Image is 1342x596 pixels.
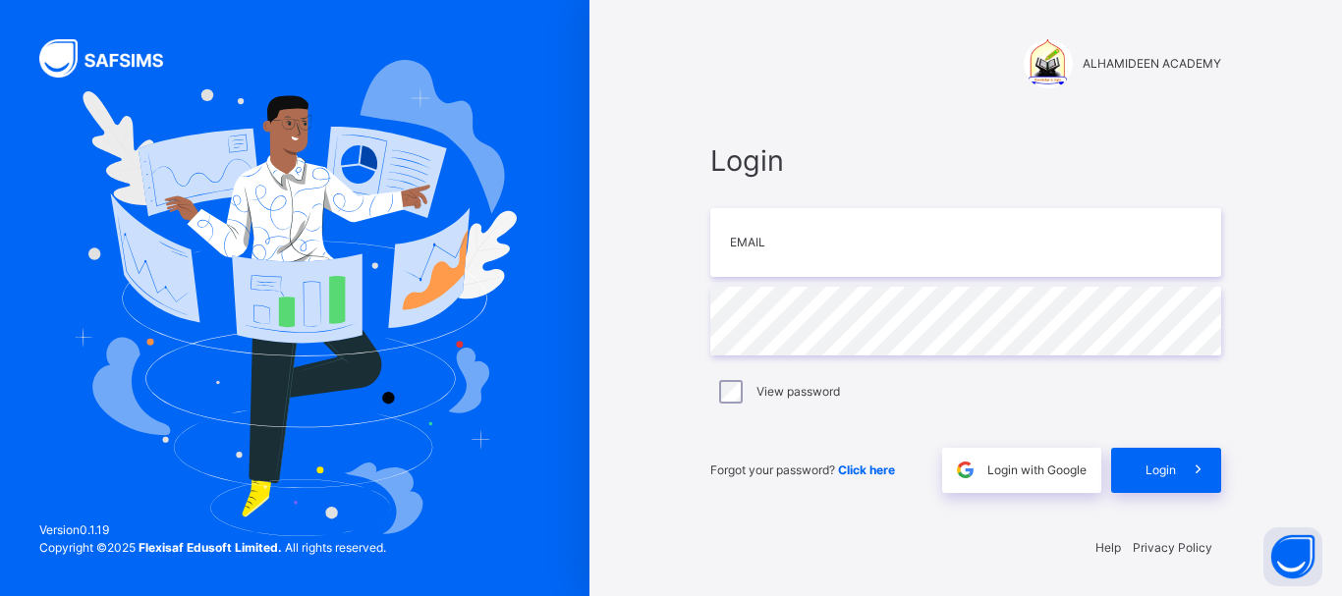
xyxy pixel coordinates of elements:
[39,39,187,78] img: SAFSIMS Logo
[1263,527,1322,586] button: Open asap
[1133,540,1212,555] a: Privacy Policy
[1083,55,1221,73] span: ALHAMIDEEN ACADEMY
[1095,540,1121,555] a: Help
[954,459,977,481] img: google.396cfc9801f0270233282035f929180a.svg
[39,540,386,555] span: Copyright © 2025 All rights reserved.
[1146,461,1176,479] span: Login
[838,462,895,477] a: Click here
[73,60,517,537] img: Hero Image
[710,462,895,477] span: Forgot your password?
[756,383,840,401] label: View password
[39,521,386,539] span: Version 0.1.19
[139,540,282,555] strong: Flexisaf Edusoft Limited.
[987,461,1087,479] span: Login with Google
[710,139,1221,182] span: Login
